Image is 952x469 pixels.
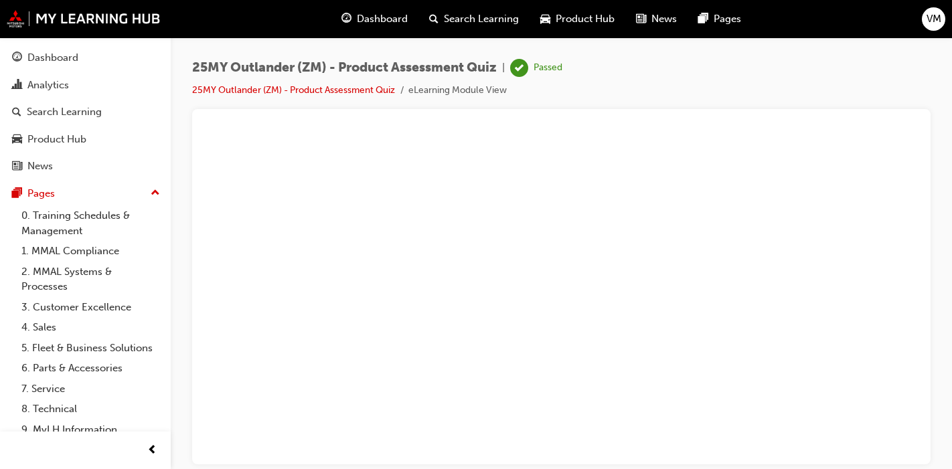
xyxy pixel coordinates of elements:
button: VM [922,7,945,31]
span: chart-icon [12,80,22,92]
div: News [27,159,53,174]
a: 1. MMAL Compliance [16,241,165,262]
span: car-icon [12,134,22,146]
span: 25MY Outlander (ZM) - Product Assessment Quiz [192,60,497,76]
div: Pages [27,186,55,201]
a: search-iconSearch Learning [418,5,530,33]
a: 2. MMAL Systems & Processes [16,262,165,297]
a: 8. Technical [16,399,165,419]
span: news-icon [636,11,646,27]
span: Pages [714,11,741,27]
a: 7. Service [16,379,165,399]
div: Analytics [27,78,69,93]
a: 5. Fleet & Business Solutions [16,338,165,359]
span: pages-icon [698,11,708,27]
a: Search Learning [5,100,165,124]
a: Dashboard [5,45,165,70]
a: pages-iconPages [688,5,752,33]
button: Pages [5,181,165,206]
a: car-iconProduct Hub [530,5,625,33]
button: DashboardAnalyticsSearch LearningProduct HubNews [5,43,165,181]
li: eLearning Module View [408,83,507,98]
a: News [5,154,165,179]
span: Dashboard [357,11,408,27]
div: Search Learning [27,104,102,120]
span: pages-icon [12,188,22,200]
span: guage-icon [341,11,351,27]
a: Analytics [5,73,165,98]
a: 6. Parts & Accessories [16,358,165,379]
a: 0. Training Schedules & Management [16,205,165,241]
span: Product Hub [556,11,615,27]
div: Dashboard [27,50,78,66]
a: 4. Sales [16,317,165,338]
span: VM [927,11,941,27]
img: mmal [7,10,161,27]
span: | [502,60,505,76]
span: search-icon [429,11,439,27]
a: news-iconNews [625,5,688,33]
a: 3. Customer Excellence [16,297,165,318]
div: Passed [534,62,562,74]
span: news-icon [12,161,22,173]
span: guage-icon [12,52,22,64]
span: search-icon [12,106,21,118]
a: 25MY Outlander (ZM) - Product Assessment Quiz [192,84,395,96]
span: up-icon [151,185,160,202]
a: Product Hub [5,127,165,152]
div: Product Hub [27,132,86,147]
span: News [651,11,677,27]
span: car-icon [540,11,550,27]
a: 9. MyLH Information [16,419,165,440]
span: learningRecordVerb_PASS-icon [510,59,528,77]
span: prev-icon [147,442,157,459]
span: Search Learning [444,11,519,27]
a: guage-iconDashboard [331,5,418,33]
